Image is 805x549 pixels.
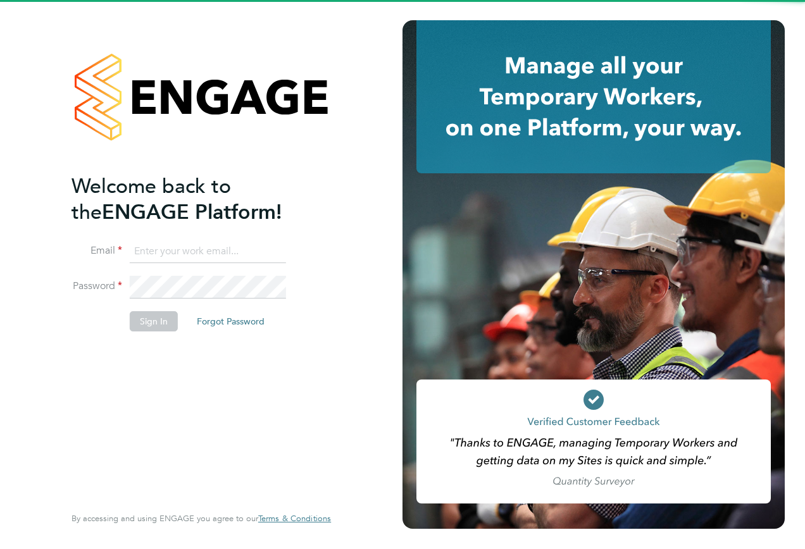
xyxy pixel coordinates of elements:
button: Forgot Password [187,311,275,331]
span: By accessing and using ENGAGE you agree to our [72,513,331,524]
h2: ENGAGE Platform! [72,173,318,225]
input: Enter your work email... [130,240,286,263]
span: Terms & Conditions [258,513,331,524]
a: Terms & Conditions [258,514,331,524]
button: Sign In [130,311,178,331]
span: Welcome back to the [72,174,231,225]
label: Email [72,244,122,257]
label: Password [72,280,122,293]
